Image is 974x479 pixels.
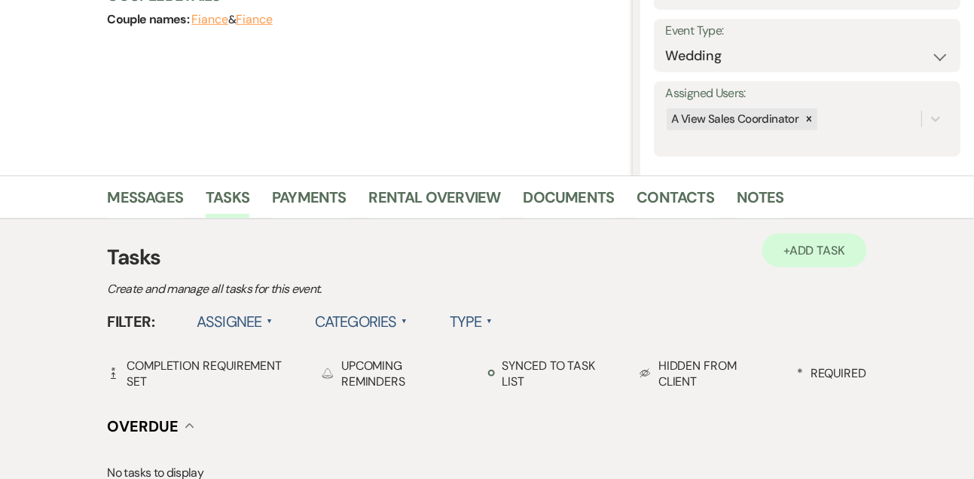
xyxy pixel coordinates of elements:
[450,308,493,335] label: Type
[637,185,715,218] a: Contacts
[236,14,273,26] button: Fiance
[108,358,301,389] div: Completion Requirement Set
[640,358,776,389] div: Hidden from Client
[108,419,194,434] button: Overdue
[108,11,192,27] span: Couple names:
[206,185,249,218] a: Tasks
[762,233,866,267] a: +Add Task
[192,12,273,27] span: &
[789,243,845,258] span: Add Task
[524,185,615,218] a: Documents
[737,185,784,218] a: Notes
[665,83,949,105] label: Assigned Users:
[797,365,866,381] div: Required
[108,185,184,218] a: Messages
[369,185,501,218] a: Rental Overview
[192,14,229,26] button: Fiance
[665,20,949,42] label: Event Type:
[315,308,408,335] label: Categories
[322,358,466,389] div: Upcoming Reminders
[488,358,618,389] div: Synced to task list
[402,316,408,328] span: ▲
[108,279,635,299] p: Create and manage all tasks for this event.
[667,108,801,130] div: A View Sales Coordinator
[197,308,273,335] label: Assignee
[487,316,493,328] span: ▲
[108,416,179,436] span: Overdue
[108,310,155,333] span: Filter:
[272,185,347,218] a: Payments
[267,316,273,328] span: ▲
[108,242,867,273] h3: Tasks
